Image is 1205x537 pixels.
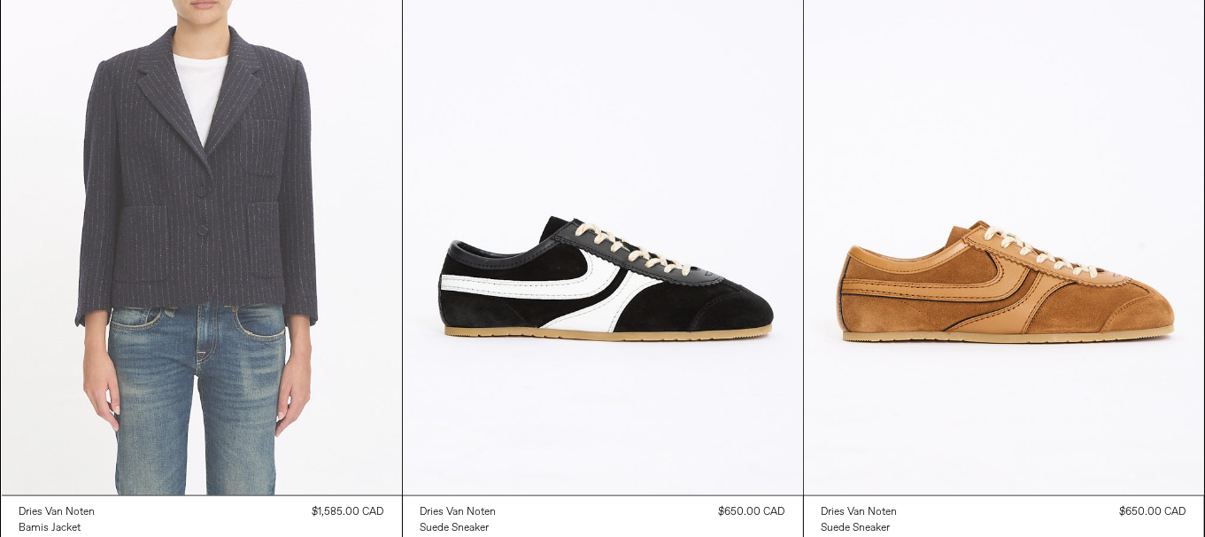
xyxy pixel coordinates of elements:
[822,521,898,537] a: Suede Sneaker
[19,521,96,537] a: Bamis Jacket
[19,505,96,521] a: Dries Van Noten
[19,506,96,521] div: Dries Van Noten
[421,506,497,521] div: Dries Van Noten
[421,505,497,521] a: Dries Van Noten
[719,505,785,521] div: $650.00 CAD
[313,505,384,521] div: $1,585.00 CAD
[1120,505,1186,521] div: $650.00 CAD
[822,522,891,537] div: Suede Sneaker
[421,521,497,537] a: Suede Sneaker
[822,506,898,521] div: Dries Van Noten
[19,522,81,537] div: Bamis Jacket
[421,522,490,537] div: Suede Sneaker
[822,505,898,521] a: Dries Van Noten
